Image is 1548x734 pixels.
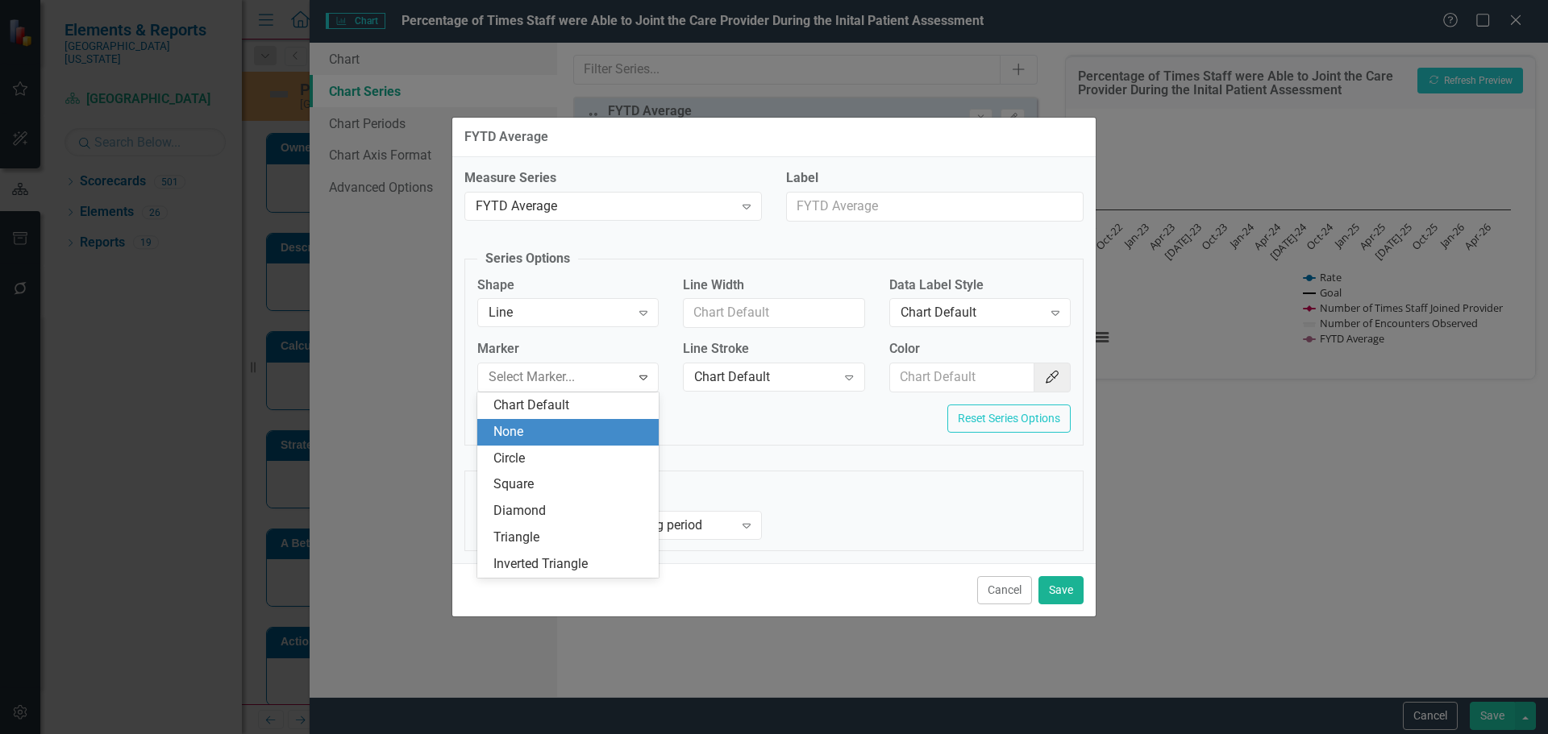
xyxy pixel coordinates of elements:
[489,304,630,322] div: Line
[683,340,864,359] label: Line Stroke
[493,396,649,415] div: Chart Default
[464,169,762,188] label: Measure Series
[493,423,649,442] div: None
[683,298,864,328] input: Chart Default
[889,340,1071,359] label: Color
[977,576,1032,604] button: Cancel
[694,368,836,387] div: Chart Default
[889,363,1035,392] input: Chart Default
[493,502,649,520] div: Diamond
[1038,576,1084,604] button: Save
[889,276,1071,295] label: Data Label Style
[476,197,734,215] div: FYTD Average
[786,192,1084,222] input: FYTD Average
[493,450,649,468] div: Circle
[493,555,649,574] div: Inverted Triangle
[477,340,659,359] label: Marker
[477,276,659,295] label: Shape
[786,169,1084,188] label: Label
[493,529,649,547] div: Triangle
[683,276,864,295] label: Line Width
[947,404,1071,433] button: Reset Series Options
[493,475,649,494] div: Square
[901,304,1042,322] div: Chart Default
[477,250,578,268] legend: Series Options
[464,130,548,144] div: FYTD Average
